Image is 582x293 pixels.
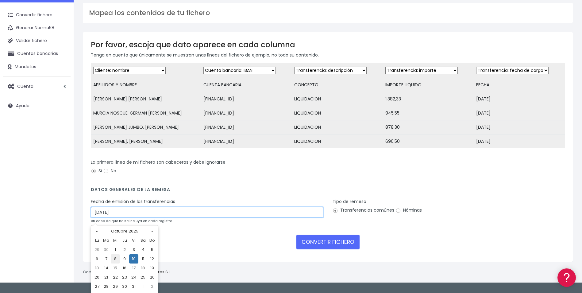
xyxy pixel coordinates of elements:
[474,106,565,120] td: [DATE]
[83,269,172,275] p: Copyright © 2025 .
[148,245,157,254] td: 5
[201,120,292,135] td: [FINANCIAL_ID]
[91,159,225,166] label: La primera línea de mi fichero son cabeceras y debe ignorarse
[474,120,565,135] td: [DATE]
[111,245,120,254] td: 1
[92,236,102,245] th: Lu
[3,21,71,34] a: Generar Norma58
[91,168,102,174] label: Si
[148,236,157,245] th: Do
[92,245,102,254] td: 29
[292,78,383,92] td: CONCEPTO
[383,92,474,106] td: 1.382,33
[292,120,383,135] td: LIQUIDACION
[3,99,71,112] a: Ayuda
[92,282,102,291] td: 27
[111,273,120,282] td: 22
[201,92,292,106] td: [FINANCIAL_ID]
[148,264,157,273] td: 19
[138,282,148,291] td: 1
[3,61,71,73] a: Mandatos
[120,264,129,273] td: 16
[111,236,120,245] th: Mi
[92,264,102,273] td: 13
[383,135,474,149] td: 696,50
[16,103,29,109] span: Ayuda
[102,264,111,273] td: 14
[3,34,71,47] a: Validar fichero
[129,282,138,291] td: 31
[120,282,129,291] td: 30
[148,227,157,236] th: »
[102,227,148,236] th: Octubre 2025
[138,254,148,264] td: 11
[138,245,148,254] td: 4
[103,168,116,174] label: No
[201,78,292,92] td: CUENTA BANCARIA
[120,273,129,282] td: 23
[292,92,383,106] td: LIQUIDACION
[129,273,138,282] td: 24
[91,106,201,120] td: MURCIA NOSCUE, GERMAN [PERSON_NAME]
[383,106,474,120] td: 945,55
[138,236,148,245] th: Sa
[91,52,565,58] p: Tenga en cuenta que únicamente se muestran unas líneas del fichero de ejemplo, no todo su contenido.
[129,264,138,273] td: 17
[91,40,565,49] h3: Por favor, escoja que dato aparece en cada columna
[3,9,71,21] a: Convertir fichero
[129,236,138,245] th: Vi
[120,236,129,245] th: Ju
[91,120,201,135] td: [PERSON_NAME] JUMBO, [PERSON_NAME]
[102,236,111,245] th: Ma
[292,135,383,149] td: LIQUIDACION
[3,80,71,93] a: Cuenta
[92,273,102,282] td: 20
[474,92,565,106] td: [DATE]
[89,9,567,17] h3: Mapea los contenidos de tu fichero
[91,218,172,223] small: en caso de que no se incluya en cada registro
[111,264,120,273] td: 15
[120,245,129,254] td: 2
[333,198,366,205] label: Tipo de remesa
[102,273,111,282] td: 21
[138,273,148,282] td: 25
[395,207,422,213] label: Nóminas
[111,254,120,264] td: 8
[129,245,138,254] td: 3
[91,92,201,106] td: [PERSON_NAME] [PERSON_NAME]
[91,198,175,205] label: Fecha de emisión de las transferencias
[91,78,201,92] td: APELLIDOS Y NOMBRE
[383,120,474,135] td: 878,30
[92,254,102,264] td: 6
[17,83,33,89] span: Cuenta
[3,47,71,60] a: Cuentas bancarias
[111,282,120,291] td: 29
[296,235,360,249] button: CONVERTIR FICHERO
[292,106,383,120] td: LIQUIDACION
[92,227,102,236] th: «
[148,282,157,291] td: 2
[333,207,394,213] label: Transferencias comúnes
[120,254,129,264] td: 9
[201,106,292,120] td: [FINANCIAL_ID]
[201,135,292,149] td: [FINANCIAL_ID]
[138,264,148,273] td: 18
[383,78,474,92] td: IMPORTE LIQUIDO
[129,254,138,264] td: 10
[102,245,111,254] td: 30
[474,78,565,92] td: FECHA
[102,282,111,291] td: 28
[102,254,111,264] td: 7
[91,187,565,195] h4: Datos generales de la remesa
[474,135,565,149] td: [DATE]
[148,273,157,282] td: 26
[91,135,201,149] td: [PERSON_NAME], [PERSON_NAME]
[148,254,157,264] td: 12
